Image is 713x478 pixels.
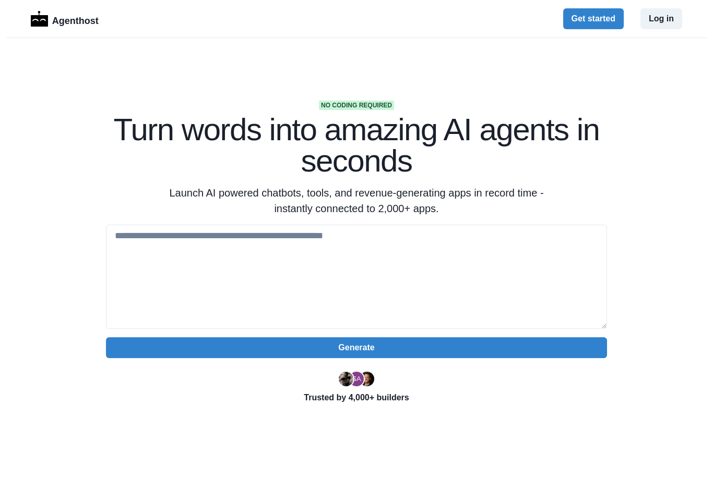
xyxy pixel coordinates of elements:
[319,101,394,110] span: No coding required
[339,372,353,386] img: Ryan Florence
[360,372,374,386] img: Kent Dodds
[106,114,607,177] h1: Turn words into amazing AI agents in seconds
[31,11,48,27] img: Logo
[156,185,557,216] p: Launch AI powered chatbots, tools, and revenue-generating apps in record time - instantly connect...
[640,8,682,29] button: Log in
[352,376,361,383] div: Segun Adebayo
[106,337,607,358] button: Generate
[52,10,99,28] p: Agenthost
[106,391,607,404] p: Trusted by 4,000+ builders
[31,10,99,28] a: LogoAgenthost
[563,8,624,29] button: Get started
